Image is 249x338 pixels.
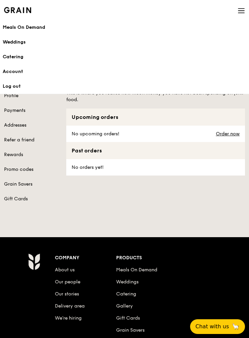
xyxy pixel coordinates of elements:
[28,253,40,270] img: Grain
[116,303,133,309] a: Gallery
[3,64,246,79] a: Account
[4,166,58,173] a: Promo codes
[232,323,240,331] span: 🦙
[3,50,246,64] a: Catering
[116,291,136,297] a: Catering
[116,315,140,321] a: Gift Cards
[3,39,246,46] div: Weddings
[216,131,240,137] a: Order now
[4,137,58,143] a: Refer a friend
[4,92,58,99] a: Profile
[4,196,58,202] a: Gift Cards
[190,319,245,334] button: Chat with us🦙
[55,279,80,285] a: Our people
[116,253,230,263] div: Products
[116,279,139,285] a: Weddings
[66,109,245,126] div: Upcoming orders
[116,327,145,333] a: Grain Savers
[3,35,246,50] a: Weddings
[55,253,116,263] div: Company
[4,181,58,188] a: Grain Savers
[4,107,58,114] a: Payments
[195,323,229,331] span: Chat with us
[55,315,82,321] a: We’re hiring
[116,267,157,273] a: Meals On Demand
[3,79,246,94] a: Log out
[66,159,106,176] div: No orders yet!
[4,7,31,13] img: Grain
[4,151,58,158] a: Rewards
[66,90,245,103] h5: This is where you realise how much money you have not been spending on junk food.
[66,126,122,142] div: No upcoming orders!
[4,122,58,129] a: Addresses
[55,303,85,309] a: Delivery area
[66,142,245,159] div: Past orders
[55,267,75,273] a: About us
[3,24,246,31] div: Meals On Demand
[3,54,246,60] div: Catering
[55,291,79,297] a: Our stories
